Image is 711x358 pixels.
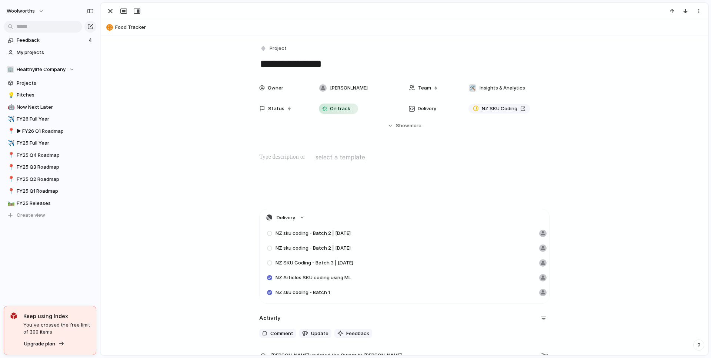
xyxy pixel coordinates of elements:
[17,115,94,123] span: FY26 Full Year
[262,226,547,241] a: NZ sku coding - Batch 2 | [DATE]
[8,175,13,183] div: 📍
[17,66,66,73] span: Healthylife Company
[262,256,547,270] a: NZ SKU Coding - Batch 3 | [DATE]
[8,139,13,148] div: ✈️
[270,330,293,337] span: Comment
[8,187,13,196] div: 📍
[7,66,14,73] div: 🏢
[4,35,96,46] a: Feedback4
[396,122,409,129] span: Show
[23,321,90,336] span: You've crossed the free limit of 300 items
[7,115,14,123] button: ✈️
[7,91,14,99] button: 💡
[410,122,421,129] span: more
[8,151,13,159] div: 📍
[17,212,45,219] span: Create view
[4,47,96,58] a: My projects
[7,163,14,171] button: 📍
[258,43,289,54] button: Project
[4,126,96,137] a: 📍▶︎ FY26 Q1 Roadmap
[17,128,94,135] span: ▶︎ FY26 Q1 Roadmap
[17,80,94,87] span: Projects
[334,329,372,338] button: Feedback
[482,105,517,112] span: NZ SKU Coding
[276,244,351,252] span: NZ sku coding - Batch 2 | [DATE]
[8,163,13,172] div: 📍
[4,186,96,197] a: 📍FY25 Q1 Roadmap
[115,24,705,31] span: Food Tracker
[17,37,86,44] span: Feedback
[330,105,350,112] span: On track
[4,162,96,173] a: 📍FY25 Q3 Roadmap
[89,37,93,44] span: 4
[4,198,96,209] a: 🛤️FY25 Releases
[17,104,94,111] span: Now Next Later
[260,226,549,303] div: Delivery
[418,84,431,92] span: Team
[276,230,351,237] span: NZ sku coding - Batch 2 | [DATE]
[17,188,94,195] span: FY25 Q1 Roadmap
[7,7,35,15] span: woolworths
[8,91,13,99] div: 💡
[4,102,96,113] a: 🤖Now Next Later
[311,330,328,337] span: Update
[4,64,96,75] button: 🏢Healthylife Company
[418,105,436,112] span: Delivery
[4,138,96,149] a: ✈️FY25 Full Year
[8,103,13,111] div: 🤖
[3,5,48,17] button: woolworths
[299,329,331,338] button: Update
[469,84,476,92] div: 🛠️
[17,139,94,147] span: FY25 Full Year
[7,176,14,183] button: 📍
[480,84,525,92] span: Insights & Analytics
[259,314,281,322] h2: Activity
[316,153,365,162] span: select a template
[259,329,296,338] button: Comment
[7,200,14,207] button: 🛤️
[4,78,96,89] a: Projects
[7,152,14,159] button: 📍
[4,89,96,101] a: 💡Pitches
[276,289,330,296] span: NZ sku coding - Batch 1
[17,200,94,207] span: FY25 Releases
[17,152,94,159] span: FY25 Q4 Roadmap
[314,152,366,163] button: select a template
[8,199,13,207] div: 🛤️
[346,330,369,337] span: Feedback
[7,188,14,195] button: 📍
[4,210,96,221] button: Create view
[7,139,14,147] button: ✈️
[7,128,14,135] button: 📍
[22,339,67,349] button: Upgrade plan
[276,259,353,267] span: NZ SKU Coding - Batch 3 | [DATE]
[17,91,94,99] span: Pitches
[270,45,287,52] span: Project
[262,241,547,256] a: NZ sku coding - Batch 2 | [DATE]
[4,150,96,161] div: 📍FY25 Q4 Roadmap
[276,274,351,281] span: NZ Articles SKU coding using ML
[17,49,94,56] span: My projects
[24,340,55,348] span: Upgrade plan
[262,285,547,300] a: NZ sku coding - Batch 1
[330,84,368,92] span: [PERSON_NAME]
[104,21,705,33] button: Food Tracker
[4,114,96,125] a: ✈️FY26 Full Year
[262,270,547,285] a: NZ Articles SKU coding using ML
[4,174,96,185] a: 📍FY25 Q2 Roadmap
[268,105,284,112] span: Status
[23,312,90,320] span: Keep using Index
[17,163,94,171] span: FY25 Q3 Roadmap
[260,209,549,226] button: Delivery
[7,104,14,111] button: 🤖
[468,104,530,114] a: NZ SKU Coding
